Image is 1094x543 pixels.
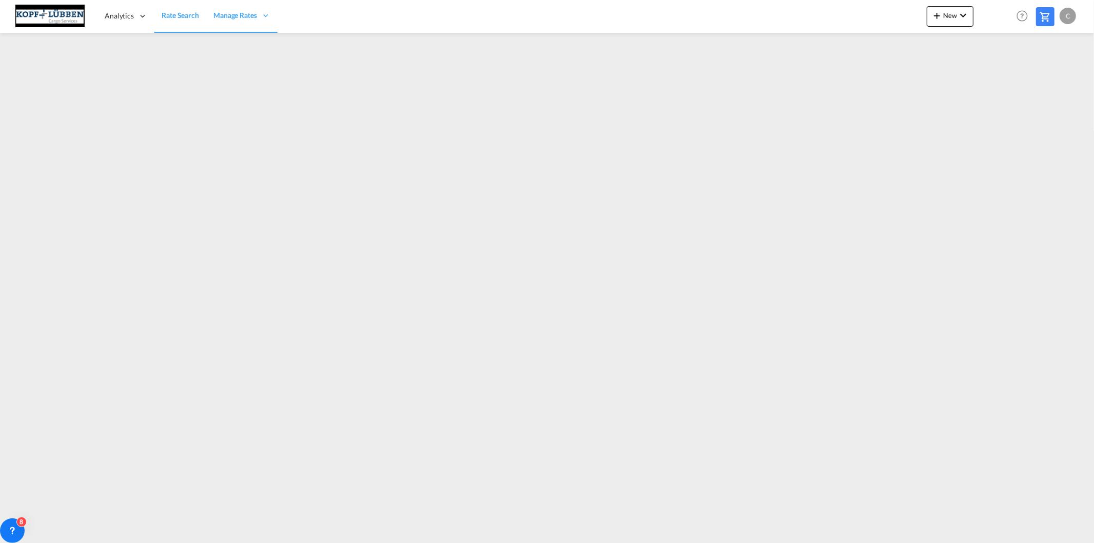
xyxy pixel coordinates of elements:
[15,5,85,28] img: 25cf3bb0aafc11ee9c4fdbd399af7748.JPG
[931,9,943,22] md-icon: icon-plus 400-fg
[927,6,973,27] button: icon-plus 400-fgNewicon-chevron-down
[105,11,134,21] span: Analytics
[957,9,969,22] md-icon: icon-chevron-down
[1013,7,1036,26] div: Help
[931,11,969,20] span: New
[1060,8,1076,24] div: C
[1013,7,1031,25] span: Help
[162,11,199,20] span: Rate Search
[213,10,257,21] span: Manage Rates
